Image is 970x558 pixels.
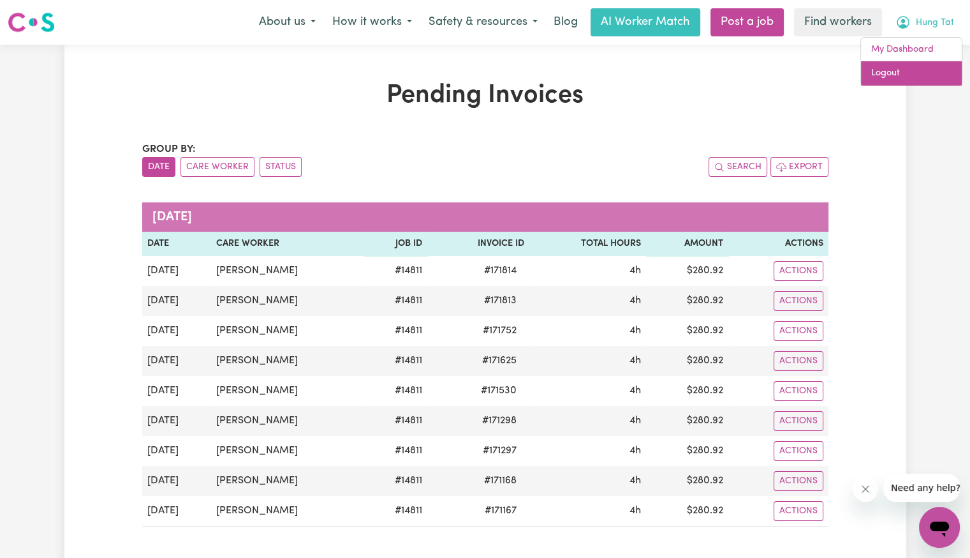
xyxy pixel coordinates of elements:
span: # 171297 [475,443,524,458]
td: [DATE] [142,256,211,286]
a: AI Worker Match [591,8,700,36]
button: Export [770,157,828,177]
td: # 14811 [364,436,427,466]
a: Post a job [710,8,784,36]
span: 4 hours [629,506,641,516]
span: # 171752 [475,323,524,338]
span: 4 hours [629,356,641,366]
td: [DATE] [142,466,211,496]
td: # 14811 [364,406,427,436]
th: Date [142,232,211,256]
a: Blog [546,8,585,36]
span: 4 hours [629,266,641,276]
span: 4 hours [629,326,641,336]
button: Search [709,157,767,177]
td: [DATE] [142,436,211,466]
button: sort invoices by date [142,157,175,177]
span: Hung Tat [916,16,954,30]
span: 4 hours [629,446,641,456]
td: # 14811 [364,286,427,316]
a: Find workers [794,8,882,36]
span: Group by: [142,144,196,155]
caption: [DATE] [142,202,828,232]
span: # 171298 [474,413,524,428]
td: # 14811 [364,346,427,376]
td: # 14811 [364,376,427,406]
span: # 171530 [473,383,524,398]
h1: Pending Invoices [142,80,828,111]
th: Total Hours [529,232,647,256]
iframe: Close message [853,476,878,502]
td: $ 280.92 [646,316,728,346]
td: # 14811 [364,496,427,527]
button: Actions [774,291,823,311]
button: Actions [774,261,823,281]
td: $ 280.92 [646,466,728,496]
td: [DATE] [142,406,211,436]
td: [PERSON_NAME] [211,286,364,316]
span: # 171813 [476,293,524,308]
button: About us [251,9,324,36]
td: $ 280.92 [646,286,728,316]
button: Safety & resources [420,9,546,36]
button: sort invoices by care worker [180,157,254,177]
a: Careseekers logo [8,8,55,37]
td: [PERSON_NAME] [211,376,364,406]
td: [PERSON_NAME] [211,436,364,466]
td: $ 280.92 [646,496,728,527]
td: [DATE] [142,496,211,527]
span: 4 hours [629,416,641,426]
iframe: Button to launch messaging window [919,507,960,548]
td: # 14811 [364,466,427,496]
span: # 171167 [477,503,524,518]
td: $ 280.92 [646,436,728,466]
td: $ 280.92 [646,376,728,406]
td: $ 280.92 [646,256,728,286]
button: Actions [774,411,823,431]
button: Actions [774,501,823,521]
button: sort invoices by paid status [260,157,302,177]
button: My Account [887,9,962,36]
td: [PERSON_NAME] [211,466,364,496]
button: How it works [324,9,420,36]
span: 4 hours [629,296,641,306]
button: Actions [774,321,823,341]
button: Actions [774,441,823,461]
iframe: Message from company [883,474,960,502]
span: 4 hours [629,386,641,396]
td: $ 280.92 [646,346,728,376]
td: [DATE] [142,376,211,406]
td: [PERSON_NAME] [211,496,364,527]
span: 4 hours [629,476,641,486]
th: Job ID [364,232,427,256]
td: [PERSON_NAME] [211,406,364,436]
a: My Dashboard [861,38,962,62]
th: Care Worker [211,232,364,256]
td: $ 280.92 [646,406,728,436]
td: [PERSON_NAME] [211,346,364,376]
button: Actions [774,351,823,371]
td: [DATE] [142,286,211,316]
span: # 171168 [476,473,524,488]
button: Actions [774,381,823,401]
button: Actions [774,471,823,491]
span: Need any help? [8,9,77,19]
td: # 14811 [364,256,427,286]
th: Invoice ID [427,232,529,256]
div: My Account [860,37,962,86]
td: [PERSON_NAME] [211,316,364,346]
a: Logout [861,61,962,86]
img: Careseekers logo [8,11,55,34]
th: Actions [728,232,828,256]
td: [DATE] [142,346,211,376]
td: [PERSON_NAME] [211,256,364,286]
td: [DATE] [142,316,211,346]
td: # 14811 [364,316,427,346]
span: # 171625 [474,353,524,368]
span: # 171814 [476,263,524,278]
th: Amount [646,232,728,256]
